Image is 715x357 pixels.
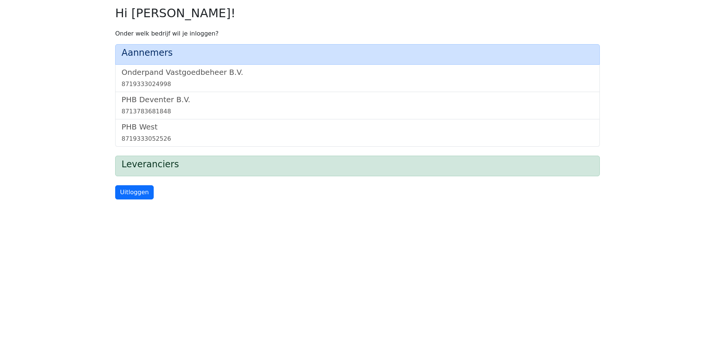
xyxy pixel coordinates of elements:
a: PHB Deventer B.V.8713783681848 [122,95,593,116]
a: PHB West8719333052526 [122,122,593,143]
div: 8719333052526 [122,134,593,143]
a: Uitloggen [115,185,154,199]
h2: Hi [PERSON_NAME]! [115,6,600,20]
p: Onder welk bedrijf wil je inloggen? [115,29,600,38]
div: 8713783681848 [122,107,593,116]
h5: PHB West [122,122,593,131]
h4: Aannemers [122,48,593,58]
h5: PHB Deventer B.V. [122,95,593,104]
div: 8719333024998 [122,80,593,89]
h5: Onderpand Vastgoedbeheer B.V. [122,68,593,77]
h4: Leveranciers [122,159,593,170]
a: Onderpand Vastgoedbeheer B.V.8719333024998 [122,68,593,89]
